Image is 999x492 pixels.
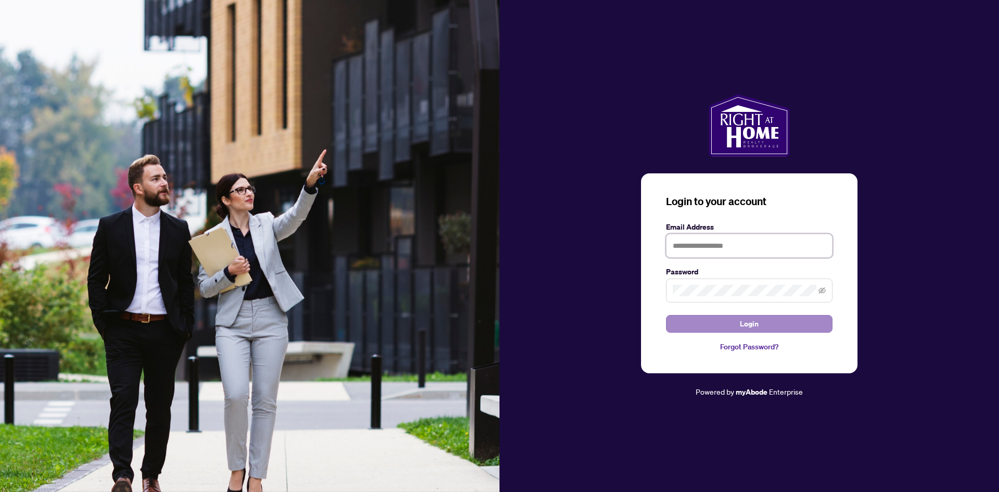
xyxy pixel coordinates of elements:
span: Login [740,316,759,332]
a: Forgot Password? [666,341,832,352]
span: Powered by [696,387,734,396]
h3: Login to your account [666,194,832,209]
span: eye-invisible [818,287,826,294]
label: Email Address [666,221,832,233]
span: Enterprise [769,387,803,396]
img: ma-logo [709,94,789,157]
label: Password [666,266,832,277]
button: Login [666,315,832,333]
a: myAbode [736,386,767,398]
